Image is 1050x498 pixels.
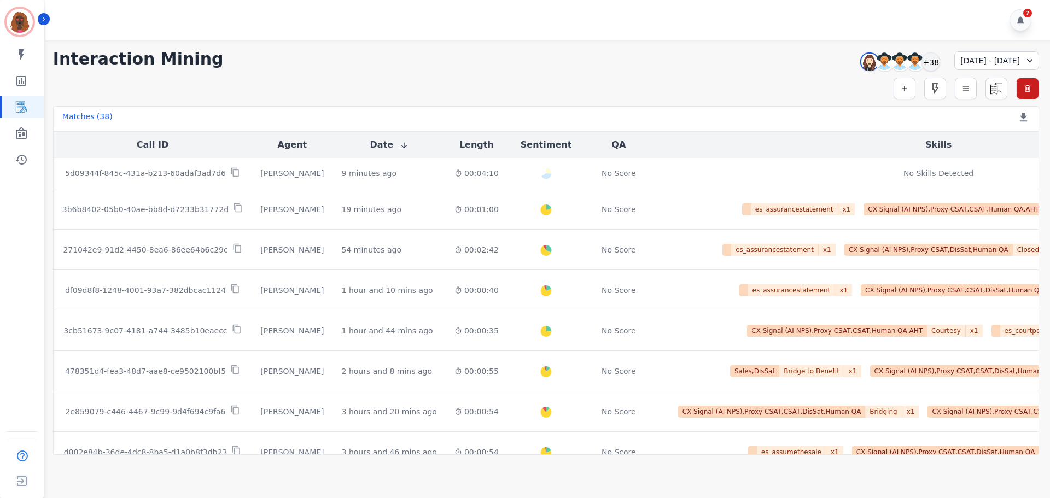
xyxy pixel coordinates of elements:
[966,325,983,337] span: x 1
[819,244,836,256] span: x 1
[865,406,902,418] span: Bridging
[602,447,636,458] div: No Score
[826,446,843,458] span: x 1
[65,366,226,377] p: 478351d4-fea3-48d7-aae8-ce9502100bf5
[678,406,866,418] span: CX Signal (AI NPS),Proxy CSAT,CSAT,DisSat,Human QA
[747,325,927,337] span: CX Signal (AI NPS),Proxy CSAT,CSAT,Human QA,AHT
[260,168,324,179] div: [PERSON_NAME]
[731,244,819,256] span: es_assurancestatement
[454,168,499,179] div: 00:04:10
[260,204,324,215] div: [PERSON_NAME]
[260,285,324,296] div: [PERSON_NAME]
[602,366,636,377] div: No Score
[342,244,401,255] div: 54 minutes ago
[602,325,636,336] div: No Score
[864,203,1043,215] span: CX Signal (AI NPS),Proxy CSAT,CSAT,Human QA,AHT
[902,406,919,418] span: x 1
[459,138,494,151] button: Length
[342,168,397,179] div: 9 minutes ago
[757,446,826,458] span: es_assumethesale
[342,325,433,336] div: 1 hour and 44 mins ago
[954,51,1039,70] div: [DATE] - [DATE]
[342,406,437,417] div: 3 hours and 20 mins ago
[342,285,433,296] div: 1 hour and 10 mins ago
[927,325,966,337] span: Courtesy
[779,365,844,377] span: Bridge to Benefit
[602,244,636,255] div: No Score
[602,285,636,296] div: No Score
[65,285,226,296] p: df09d8f8-1248-4001-93a7-382dbcac1124
[751,203,838,215] span: es_assurancestatement
[835,284,852,296] span: x 1
[62,204,229,215] p: 3b6b8402-05b0-40ae-bb8d-d7233b31772d
[521,138,571,151] button: Sentiment
[602,406,636,417] div: No Score
[844,244,1013,256] span: CX Signal (AI NPS),Proxy CSAT,DisSat,Human QA
[342,447,437,458] div: 3 hours and 46 mins ago
[64,447,227,458] p: d002e84b-36de-4dc8-8ba5-d1a0b8f3db23
[602,168,636,179] div: No Score
[454,366,499,377] div: 00:00:55
[260,447,324,458] div: [PERSON_NAME]
[454,204,499,215] div: 00:01:00
[454,447,499,458] div: 00:00:54
[925,138,952,151] button: Skills
[260,406,324,417] div: [PERSON_NAME]
[611,138,626,151] button: QA
[748,284,836,296] span: es_assurancestatement
[65,168,226,179] p: 5d09344f-845c-431a-b213-60adaf3ad7d6
[7,9,33,35] img: Bordered avatar
[1023,9,1032,17] div: 7
[66,406,226,417] p: 2e859079-c446-4467-9c99-9d4f694c9fa6
[62,111,113,126] div: Matches ( 38 )
[844,365,861,377] span: x 1
[921,52,940,71] div: +38
[903,168,973,179] div: No Skills Detected
[342,366,433,377] div: 2 hours and 8 mins ago
[342,204,401,215] div: 19 minutes ago
[63,244,227,255] p: 271042e9-91d2-4450-8ea6-86ee64b6c29c
[137,138,168,151] button: Call ID
[838,203,855,215] span: x 1
[454,244,499,255] div: 00:02:42
[63,325,227,336] p: 3cb51673-9c07-4181-a744-3485b10eaecc
[852,446,1040,458] span: CX Signal (AI NPS),Proxy CSAT,CSAT,DisSat,Human QA
[53,49,224,69] h1: Interaction Mining
[260,244,324,255] div: [PERSON_NAME]
[861,284,1048,296] span: CX Signal (AI NPS),Proxy CSAT,CSAT,DisSat,Human QA
[602,204,636,215] div: No Score
[370,138,409,151] button: Date
[278,138,307,151] button: Agent
[454,285,499,296] div: 00:00:40
[454,325,499,336] div: 00:00:35
[454,406,499,417] div: 00:00:54
[260,366,324,377] div: [PERSON_NAME]
[730,365,779,377] span: Sales,DisSat
[260,325,324,336] div: [PERSON_NAME]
